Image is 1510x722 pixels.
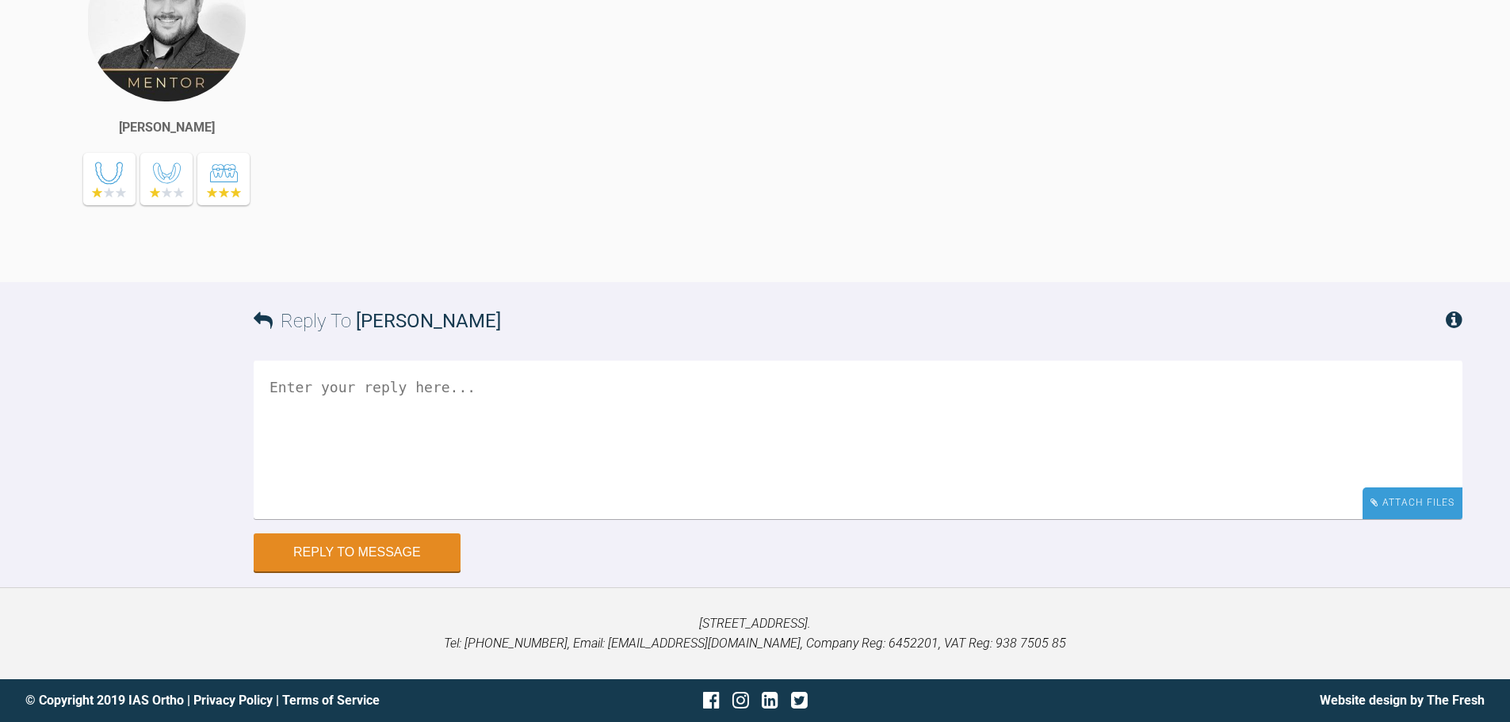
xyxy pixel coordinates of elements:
[356,310,501,332] span: [PERSON_NAME]
[193,693,273,708] a: Privacy Policy
[254,533,461,571] button: Reply to Message
[25,613,1485,654] p: [STREET_ADDRESS]. Tel: [PHONE_NUMBER], Email: [EMAIL_ADDRESS][DOMAIN_NAME], Company Reg: 6452201,...
[1363,487,1462,518] div: Attach Files
[119,117,215,138] div: [PERSON_NAME]
[1320,693,1485,708] a: Website design by The Fresh
[254,306,501,336] h3: Reply To
[25,690,512,711] div: © Copyright 2019 IAS Ortho | |
[282,693,380,708] a: Terms of Service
